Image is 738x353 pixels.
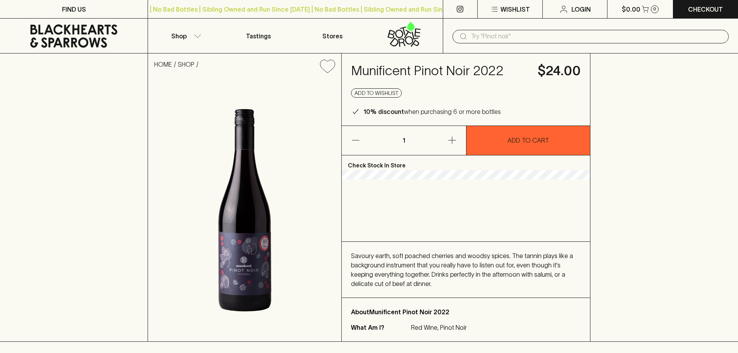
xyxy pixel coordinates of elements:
[471,30,723,43] input: Try "Pinot noir"
[171,31,187,41] p: Shop
[571,5,591,14] p: Login
[317,57,338,76] button: Add to wishlist
[411,323,467,332] p: Red Wine, Pinot Noir
[501,5,530,14] p: Wishlist
[653,7,656,11] p: 0
[62,5,86,14] p: FIND US
[507,136,549,145] p: ADD TO CART
[178,61,194,68] a: SHOP
[363,107,501,116] p: when purchasing 6 or more bottles
[222,19,295,53] a: Tastings
[351,88,402,98] button: Add to wishlist
[394,126,413,155] p: 1
[342,155,590,170] p: Check Stock In Store
[622,5,640,14] p: $0.00
[538,63,581,79] h4: $24.00
[351,307,581,317] p: About Munificent Pinot Noir 2022
[351,252,573,287] span: Savoury earth, soft poached cherries and woodsy spices. The tannin plays like a background instru...
[296,19,369,53] a: Stores
[246,31,271,41] p: Tastings
[148,79,341,341] img: 40501.png
[688,5,723,14] p: Checkout
[351,63,528,79] h4: Munificent Pinot Noir 2022
[351,323,409,332] p: What Am I?
[466,126,590,155] button: ADD TO CART
[322,31,342,41] p: Stores
[148,19,222,53] button: Shop
[154,61,172,68] a: HOME
[363,108,404,115] b: 10% discount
